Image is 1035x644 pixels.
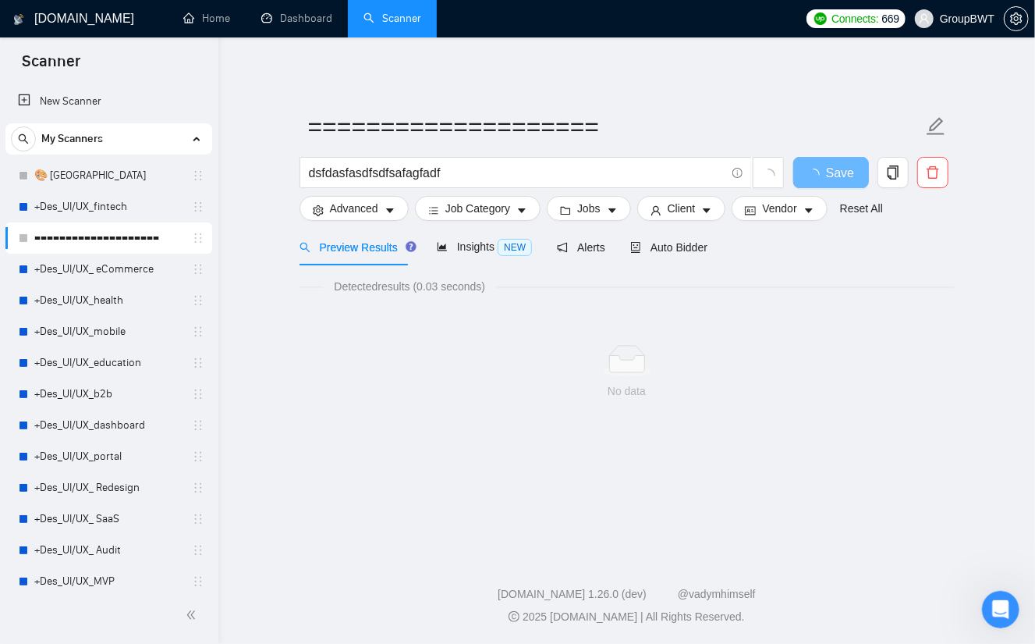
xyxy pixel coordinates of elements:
[1004,12,1029,25] a: setting
[557,242,568,253] span: notification
[34,472,183,503] a: +Des_UI/UX_ Redesign
[300,196,409,221] button: settingAdvancedcaret-down
[192,388,204,400] span: holder
[300,242,310,253] span: search
[192,575,204,588] span: holder
[498,239,532,256] span: NEW
[1004,6,1029,31] button: setting
[437,241,448,252] span: area-chart
[308,107,923,146] input: Scanner name...
[34,222,183,254] a: ====================
[577,200,601,217] span: Jobs
[9,50,93,83] span: Scanner
[509,611,519,622] span: copyright
[761,169,775,183] span: loading
[186,607,201,623] span: double-left
[192,326,204,338] span: holder
[1005,12,1028,25] span: setting
[877,157,909,188] button: copy
[917,157,948,188] button: delete
[192,232,204,244] span: holder
[732,168,743,178] span: info-circle
[840,200,883,217] a: Reset All
[745,205,756,216] span: idcard
[516,205,527,216] span: caret-down
[882,10,899,27] span: 669
[192,263,204,276] span: holder
[630,242,641,253] span: robot
[34,254,183,285] a: +Des_UI/UX_ eCommerce
[918,165,948,180] span: delete
[650,205,661,216] span: user
[415,196,541,221] button: barsJob Categorycaret-down
[330,200,378,217] span: Advanced
[547,196,631,221] button: folderJobscaret-down
[630,241,707,254] span: Auto Bidder
[18,86,200,117] a: New Scanner
[982,591,1019,628] iframe: Intercom live chat
[192,513,204,525] span: holder
[11,126,36,151] button: search
[34,535,183,566] a: +Des_UI/UX_ Audit
[12,133,35,144] span: search
[926,116,946,137] span: edit
[607,205,618,216] span: caret-down
[34,285,183,316] a: +Des_UI/UX_health
[637,196,726,221] button: userClientcaret-down
[192,201,204,213] span: holder
[192,482,204,494] span: holder
[34,379,183,410] a: +Des_UI/UX_b2b
[192,450,204,463] span: holder
[323,278,496,295] span: Detected results (0.03 seconds)
[363,12,421,25] a: searchScanner
[5,86,212,117] li: New Scanner
[814,12,827,25] img: upwork-logo.png
[385,205,395,216] span: caret-down
[445,200,510,217] span: Job Category
[878,165,908,180] span: copy
[41,123,103,155] span: My Scanners
[678,588,756,600] a: @vadymhimself
[192,419,204,432] span: holder
[34,160,183,191] a: 🎨 [GEOGRAPHIC_DATA]
[498,588,647,600] a: [DOMAIN_NAME] 1.26.0 (dev)
[560,205,571,216] span: folder
[13,7,24,32] img: logo
[192,544,204,557] span: holder
[192,294,204,307] span: holder
[34,566,183,597] a: +Des_UI/UX_MVP
[826,163,854,183] span: Save
[831,10,878,27] span: Connects:
[34,503,183,535] a: +Des_UI/UX_ SaaS
[762,200,796,217] span: Vendor
[300,241,412,254] span: Preview Results
[807,169,826,181] span: loading
[793,157,869,188] button: Save
[34,441,183,472] a: +Des_UI/UX_portal
[428,205,439,216] span: bars
[192,357,204,369] span: holder
[668,200,696,217] span: Client
[437,240,532,253] span: Insights
[919,13,930,24] span: user
[557,241,605,254] span: Alerts
[192,169,204,182] span: holder
[231,609,1023,625] div: 2025 [DOMAIN_NAME] | All Rights Reserved.
[313,205,324,216] span: setting
[309,163,725,183] input: Search Freelance Jobs...
[261,12,332,25] a: dashboardDashboard
[701,205,712,216] span: caret-down
[404,240,418,254] div: Tooltip anchor
[34,316,183,347] a: +Des_UI/UX_mobile
[34,410,183,441] a: +Des_UI/UX_dashboard
[803,205,814,216] span: caret-down
[312,382,942,400] div: No data
[732,196,827,221] button: idcardVendorcaret-down
[34,347,183,379] a: +Des_UI/UX_education
[34,191,183,222] a: +Des_UI/UX_fintech
[183,12,230,25] a: homeHome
